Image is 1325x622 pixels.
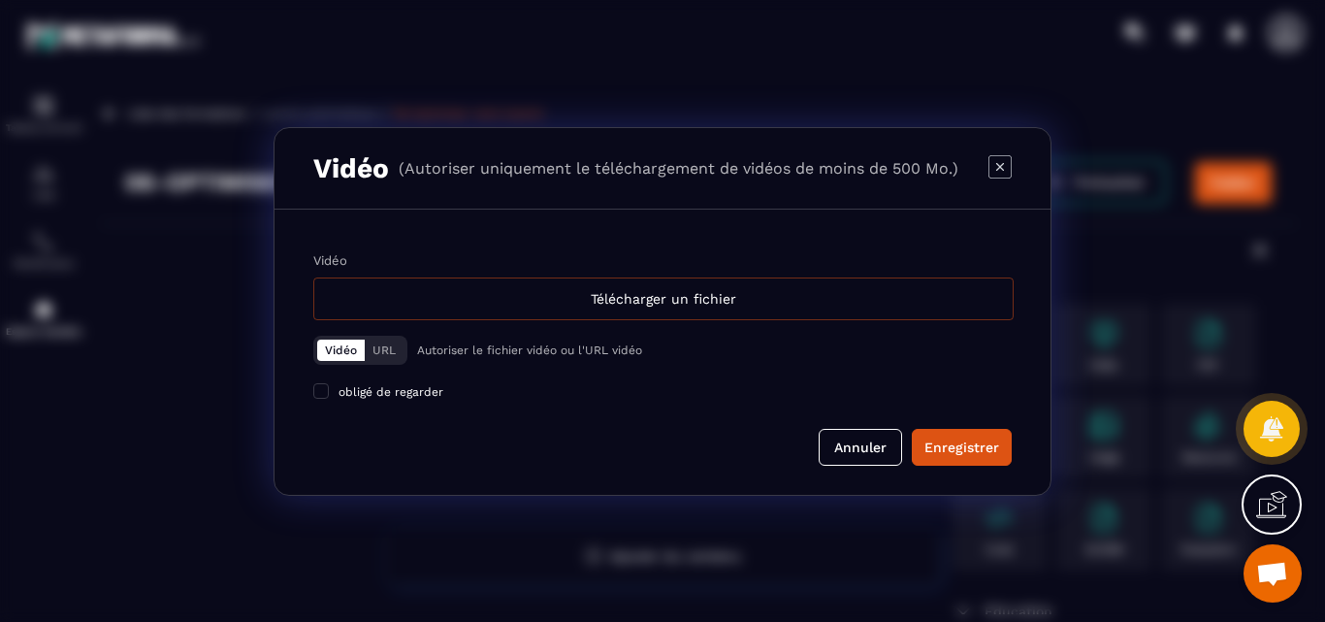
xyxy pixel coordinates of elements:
p: Autoriser le fichier vidéo ou l'URL vidéo [417,344,642,357]
div: Enregistrer [924,438,999,457]
button: Enregistrer [912,429,1012,466]
h3: Vidéo [313,152,389,184]
p: (Autoriser uniquement le téléchargement de vidéos de moins de 500 Mo.) [399,159,958,178]
button: Vidéo [317,340,365,361]
div: Ouvrir le chat [1244,544,1302,603]
label: Vidéo [313,253,347,268]
button: URL [365,340,404,361]
div: Télécharger un fichier [313,278,1014,320]
button: Annuler [819,429,902,466]
span: obligé de regarder [339,385,443,399]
